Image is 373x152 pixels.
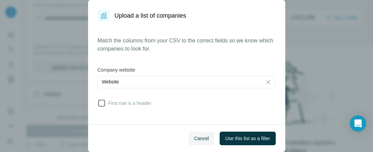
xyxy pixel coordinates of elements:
button: Cancel [189,132,215,145]
p: Match the columns from your CSV to the correct fields so we know which companies to look for. [98,37,276,53]
span: Use this list as a filter [225,135,270,142]
span: First row is a header [106,100,152,107]
button: Use this list as a filter [220,132,275,145]
span: Cancel [194,135,209,142]
label: Company website [98,66,276,73]
h1: Upload a list of companies [115,11,186,20]
p: Website [102,78,119,85]
div: Open Intercom Messenger [350,115,366,132]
